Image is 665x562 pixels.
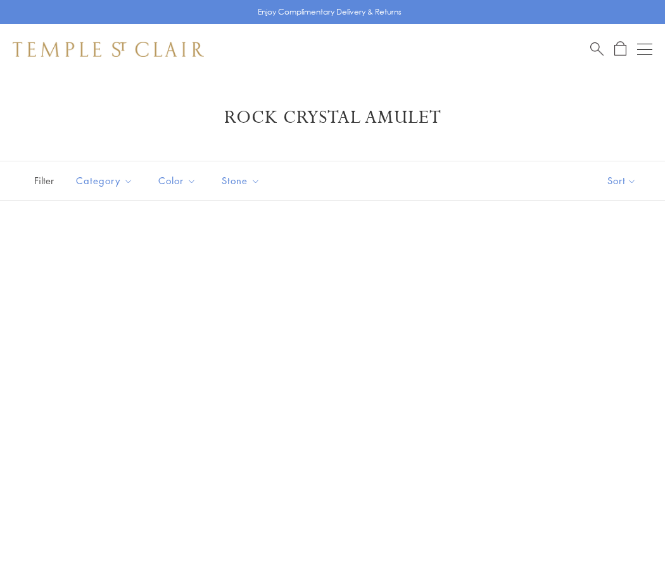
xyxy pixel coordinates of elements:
[152,173,206,189] span: Color
[215,173,270,189] span: Stone
[32,106,633,129] h1: Rock Crystal Amulet
[66,166,142,195] button: Category
[149,166,206,195] button: Color
[614,41,626,57] a: Open Shopping Bag
[579,161,665,200] button: Show sort by
[13,42,204,57] img: Temple St. Clair
[258,6,402,18] p: Enjoy Complimentary Delivery & Returns
[637,42,652,57] button: Open navigation
[70,173,142,189] span: Category
[212,166,270,195] button: Stone
[590,41,604,57] a: Search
